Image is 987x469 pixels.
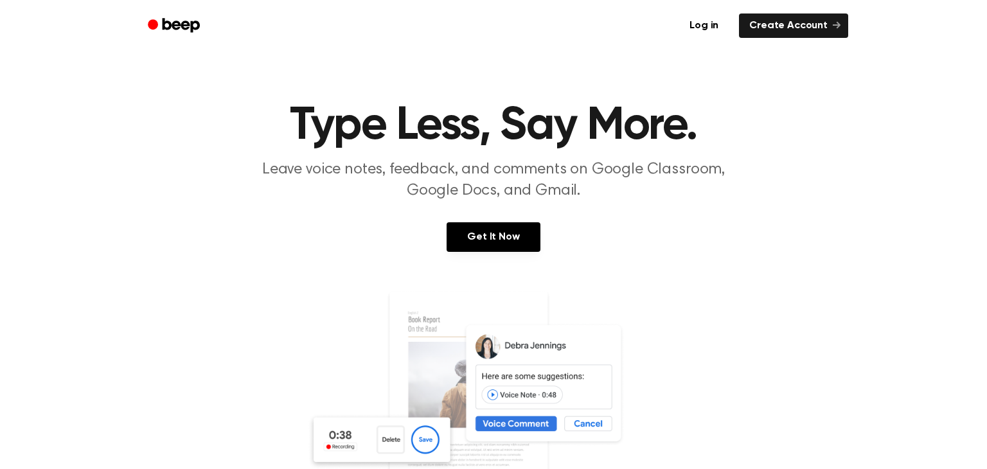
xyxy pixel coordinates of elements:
a: Create Account [739,13,848,38]
a: Get It Now [447,222,540,252]
a: Beep [139,13,211,39]
a: Log in [677,11,731,40]
p: Leave voice notes, feedback, and comments on Google Classroom, Google Docs, and Gmail. [247,159,740,202]
h1: Type Less, Say More. [164,103,822,149]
